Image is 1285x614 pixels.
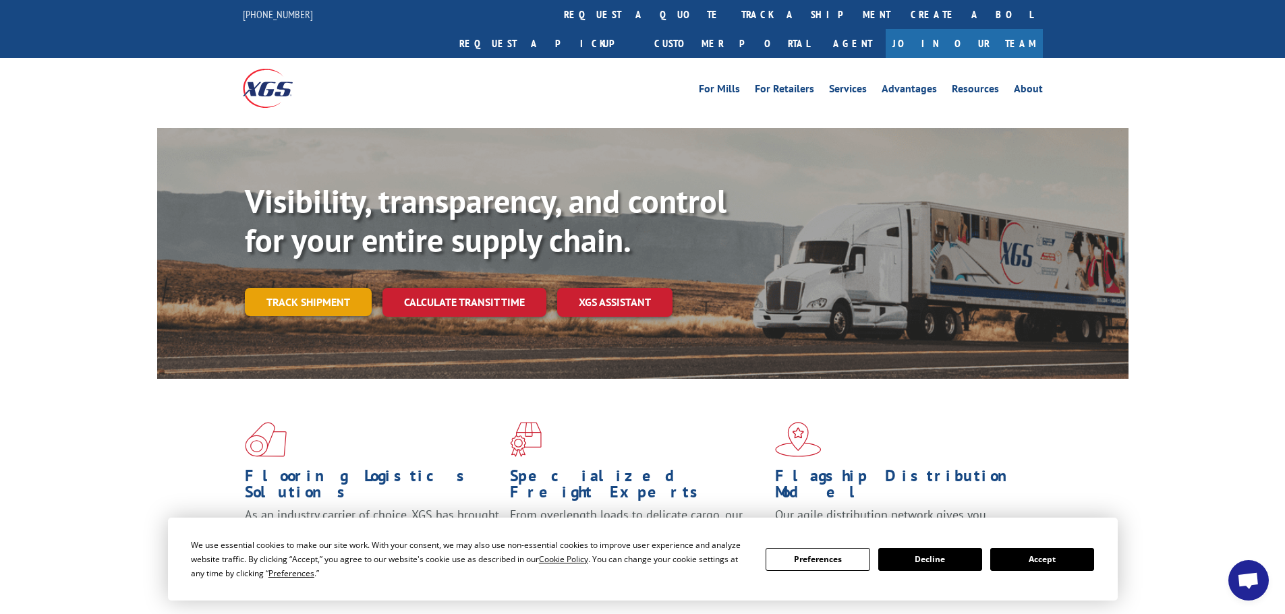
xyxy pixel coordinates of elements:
a: For Mills [699,84,740,98]
span: Cookie Policy [539,553,588,565]
h1: Flooring Logistics Solutions [245,468,500,507]
span: Our agile distribution network gives you nationwide inventory management on demand. [775,507,1023,539]
a: Customer Portal [644,29,820,58]
a: [PHONE_NUMBER] [243,7,313,21]
a: Calculate transit time [382,288,546,317]
div: Cookie Consent Prompt [168,518,1118,601]
span: As an industry carrier of choice, XGS has brought innovation and dedication to flooring logistics... [245,507,499,555]
a: Resources [952,84,999,98]
a: About [1014,84,1043,98]
a: Agent [820,29,886,58]
img: xgs-icon-total-supply-chain-intelligence-red [245,422,287,457]
h1: Flagship Distribution Model [775,468,1030,507]
div: We use essential cookies to make our site work. With your consent, we may also use non-essential ... [191,538,749,580]
button: Decline [878,548,982,571]
button: Accept [990,548,1094,571]
a: Advantages [882,84,937,98]
b: Visibility, transparency, and control for your entire supply chain. [245,180,726,261]
a: Track shipment [245,288,372,316]
a: Services [829,84,867,98]
span: Preferences [268,567,314,579]
img: xgs-icon-focused-on-flooring-red [510,422,542,457]
button: Preferences [766,548,869,571]
a: For Retailers [755,84,814,98]
a: Request a pickup [449,29,644,58]
img: xgs-icon-flagship-distribution-model-red [775,422,822,457]
a: XGS ASSISTANT [557,288,673,317]
p: From overlength loads to delicate cargo, our experienced staff knows the best way to move your fr... [510,507,765,567]
a: Join Our Team [886,29,1043,58]
h1: Specialized Freight Experts [510,468,765,507]
div: Open chat [1228,560,1269,601]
